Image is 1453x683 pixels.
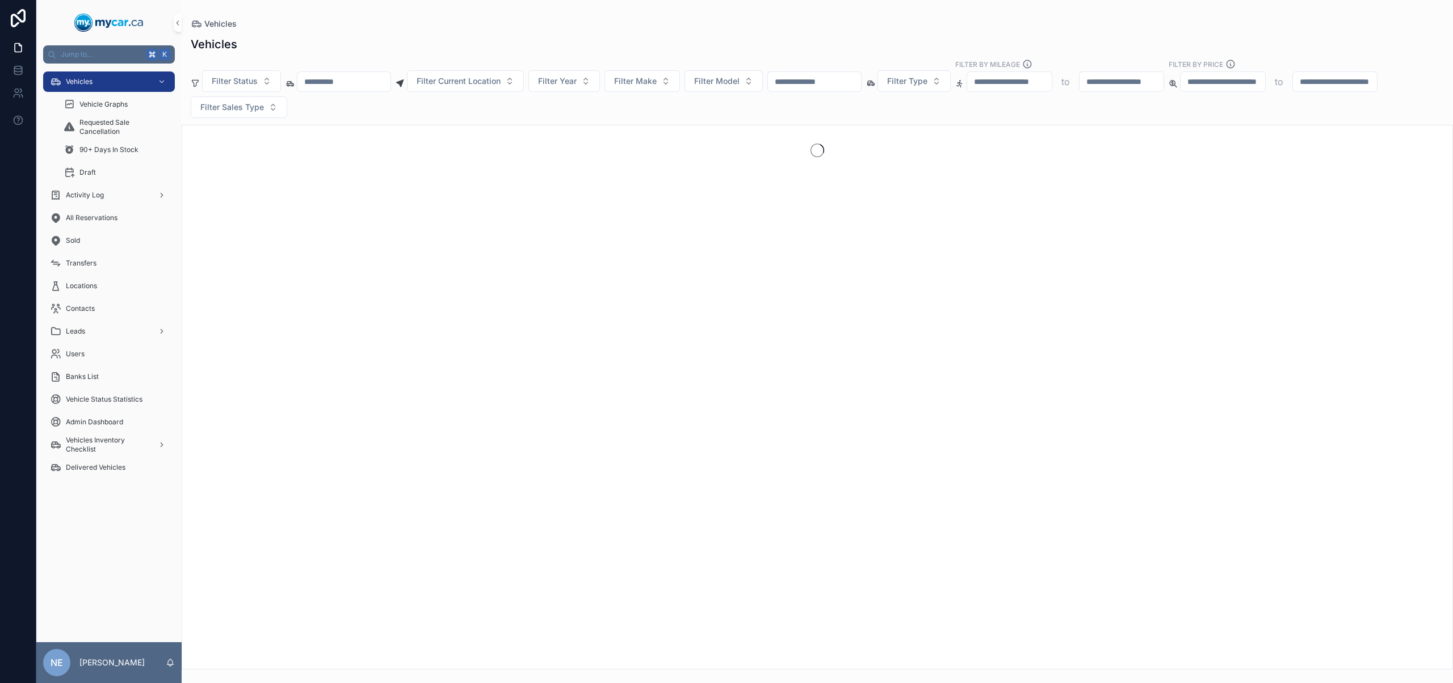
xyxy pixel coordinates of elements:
[66,281,97,290] span: Locations
[955,59,1020,69] label: Filter By Mileage
[43,366,175,387] a: Banks List
[66,304,95,313] span: Contacts
[1169,59,1223,69] label: FILTER BY PRICE
[160,50,169,59] span: K
[43,185,175,205] a: Activity Log
[43,412,175,432] a: Admin Dashboard
[66,463,125,472] span: Delivered Vehicles
[57,94,175,115] a: Vehicle Graphs
[51,656,63,669] span: NE
[43,71,175,92] a: Vehicles
[191,36,237,52] h1: Vehicles
[43,435,175,455] a: Vehicles Inventory Checklist
[407,70,524,92] button: Select Button
[66,349,85,359] span: Users
[79,168,96,177] span: Draft
[66,236,80,245] span: Sold
[528,70,600,92] button: Select Button
[202,70,281,92] button: Select Button
[79,100,128,109] span: Vehicle Graphs
[694,75,740,87] span: Filter Model
[66,418,123,427] span: Admin Dashboard
[684,70,763,92] button: Select Button
[191,96,287,118] button: Select Button
[877,70,951,92] button: Select Button
[66,395,142,404] span: Vehicle Status Statistics
[538,75,577,87] span: Filter Year
[1275,75,1283,88] p: to
[614,75,657,87] span: Filter Make
[79,657,145,668] p: [PERSON_NAME]
[43,321,175,341] a: Leads
[79,118,163,136] span: Requested Sale Cancellation
[43,253,175,273] a: Transfers
[43,45,175,64] button: Jump to...K
[417,75,501,87] span: Filter Current Location
[204,18,237,29] span: Vehicles
[43,208,175,228] a: All Reservations
[212,75,258,87] span: Filter Status
[66,372,99,381] span: Banks List
[43,344,175,364] a: Users
[66,436,149,454] span: Vehicles Inventory Checklist
[79,145,138,154] span: 90+ Days In Stock
[43,457,175,478] a: Delivered Vehicles
[43,298,175,319] a: Contacts
[74,14,144,32] img: App logo
[66,77,93,86] span: Vehicles
[604,70,680,92] button: Select Button
[887,75,927,87] span: Filter Type
[57,162,175,183] a: Draft
[1061,75,1070,88] p: to
[66,213,117,222] span: All Reservations
[43,276,175,296] a: Locations
[61,50,142,59] span: Jump to...
[43,389,175,410] a: Vehicle Status Statistics
[57,117,175,137] a: Requested Sale Cancellation
[36,64,182,492] div: scrollable content
[57,140,175,160] a: 90+ Days In Stock
[191,18,237,29] a: Vehicles
[66,191,104,200] span: Activity Log
[66,259,96,268] span: Transfers
[200,102,264,113] span: Filter Sales Type
[43,230,175,251] a: Sold
[66,327,85,336] span: Leads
